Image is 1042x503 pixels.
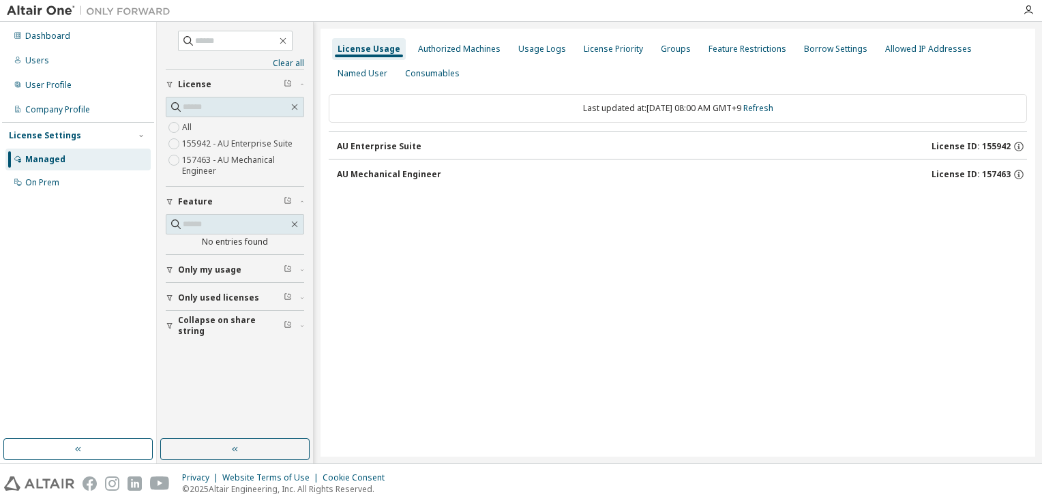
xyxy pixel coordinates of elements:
div: Last updated at: [DATE] 08:00 AM GMT+9 [329,94,1027,123]
div: Authorized Machines [418,44,501,55]
span: License ID: 157463 [932,169,1011,180]
div: AU Enterprise Suite [337,141,421,152]
img: linkedin.svg [128,476,142,491]
div: License Priority [584,44,643,55]
div: On Prem [25,177,59,188]
div: Borrow Settings [804,44,867,55]
div: Users [25,55,49,66]
button: AU Mechanical EngineerLicense ID: 157463 [337,159,1027,189]
button: Collapse on share string [166,311,304,341]
button: License [166,70,304,100]
div: License Settings [9,130,81,141]
span: Clear filter [284,264,292,275]
a: Refresh [743,102,773,114]
div: Groups [661,44,691,55]
label: All [182,119,194,136]
span: Collapse on share string [178,315,284,337]
button: Only my usage [166,255,304,285]
img: facebook.svg [83,476,97,491]
span: Only my usage [178,264,241,275]
span: Clear filter [284,320,292,331]
div: Privacy [182,472,222,483]
span: License [178,79,211,90]
div: Managed [25,154,65,165]
span: Feature [178,196,213,207]
span: Clear filter [284,292,292,303]
div: Consumables [405,68,460,79]
div: License Usage [338,44,400,55]
div: Cookie Consent [323,472,393,483]
div: AU Mechanical Engineer [337,169,441,180]
div: Website Terms of Use [222,472,323,483]
button: Feature [166,187,304,217]
div: No entries found [166,237,304,247]
span: Clear filter [284,79,292,90]
div: Dashboard [25,31,70,42]
button: Only used licenses [166,283,304,313]
img: instagram.svg [105,476,119,491]
span: License ID: 155942 [932,141,1011,152]
div: User Profile [25,80,72,91]
label: 155942 - AU Enterprise Suite [182,136,295,152]
img: Altair One [7,4,177,18]
div: Company Profile [25,104,90,115]
button: AU Enterprise SuiteLicense ID: 155942 [337,132,1027,162]
div: Allowed IP Addresses [885,44,972,55]
span: Only used licenses [178,292,259,303]
label: 157463 - AU Mechanical Engineer [182,152,304,179]
img: youtube.svg [150,476,170,491]
p: © 2025 Altair Engineering, Inc. All Rights Reserved. [182,483,393,495]
div: Named User [338,68,387,79]
span: Clear filter [284,196,292,207]
div: Usage Logs [518,44,566,55]
a: Clear all [166,58,304,69]
div: Feature Restrictions [709,44,786,55]
img: altair_logo.svg [4,476,74,491]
